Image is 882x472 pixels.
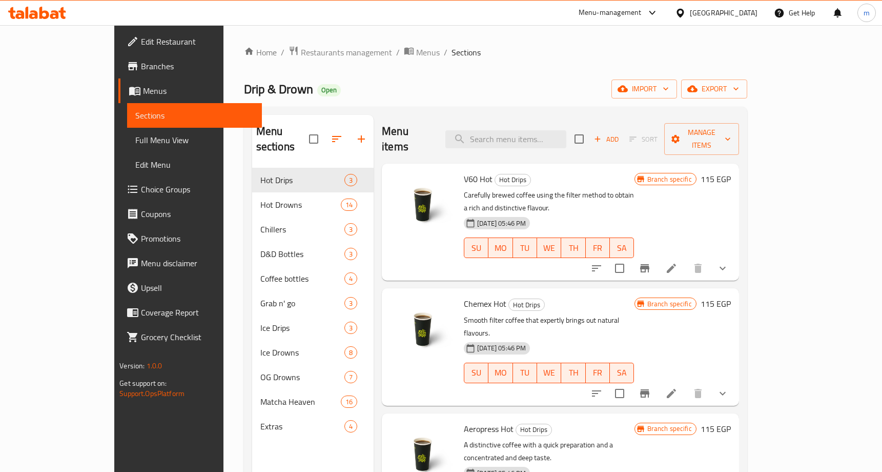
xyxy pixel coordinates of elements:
[344,297,357,309] div: items
[464,439,634,464] p: A distinctive coffee with a quick preparation and a concentrated and deep taste.
[445,130,566,148] input: search
[256,124,310,154] h2: Menu sections
[464,363,488,383] button: SU
[444,46,447,58] li: /
[464,189,634,214] p: Carefully brewed coffee using the filter method to obtain a rich and distinctive flavour.
[468,241,484,255] span: SU
[686,381,710,406] button: delete
[565,365,581,380] span: TH
[119,387,184,400] a: Support.OpsPlatform
[118,251,261,276] a: Menu disclaimer
[620,83,669,95] span: import
[632,256,657,281] button: Branch-specific-item
[665,387,678,400] a: Edit menu item
[317,84,341,96] div: Open
[344,346,357,359] div: items
[260,346,344,359] span: Ice Drowns
[590,131,623,147] span: Add item
[686,256,710,281] button: delete
[260,322,344,334] span: Ice Drips
[345,225,357,234] span: 3
[701,422,731,436] h6: 115 EGP
[289,46,392,59] a: Restaurants management
[344,371,357,383] div: items
[252,291,374,316] div: Grab n' go3
[493,241,508,255] span: MO
[141,306,253,319] span: Coverage Report
[541,241,557,255] span: WE
[252,217,374,242] div: Chillers3
[452,46,481,58] span: Sections
[632,381,657,406] button: Branch-specific-item
[565,241,581,255] span: TH
[493,365,508,380] span: MO
[252,414,374,439] div: Extras4
[473,343,530,353] span: [DATE] 05:46 PM
[689,83,739,95] span: export
[590,131,623,147] button: Add
[118,202,261,226] a: Coupons
[609,258,630,279] span: Select to update
[513,238,537,258] button: TU
[118,29,261,54] a: Edit Restaurant
[690,7,757,18] div: [GEOGRAPHIC_DATA]
[341,397,357,407] span: 16
[281,46,284,58] li: /
[119,377,167,390] span: Get support on:
[541,365,557,380] span: WE
[344,174,357,186] div: items
[345,422,357,431] span: 4
[561,238,585,258] button: TH
[260,223,344,235] div: Chillers
[118,177,261,202] a: Choice Groups
[260,248,344,260] span: D&D Bottles
[260,396,341,408] div: Matcha Heaven
[643,424,696,434] span: Branch specific
[345,348,357,358] span: 8
[610,363,634,383] button: SA
[701,172,731,186] h6: 115 EGP
[135,109,253,122] span: Sections
[464,171,493,187] span: V60 Hot
[473,219,530,228] span: [DATE] 05:46 PM
[516,424,552,436] div: Hot Drips
[590,241,606,255] span: FR
[141,60,253,72] span: Branches
[614,365,630,380] span: SA
[517,241,533,255] span: TU
[590,365,606,380] span: FR
[586,238,610,258] button: FR
[118,226,261,251] a: Promotions
[404,46,440,59] a: Menus
[344,322,357,334] div: items
[252,316,374,340] div: Ice Drips3
[252,168,374,192] div: Hot Drips3
[260,199,341,211] div: Hot Drowns
[252,242,374,266] div: D&D Bottles3
[710,381,735,406] button: show more
[135,159,253,171] span: Edit Menu
[568,128,590,150] span: Select section
[864,7,870,18] span: m
[260,174,344,186] div: Hot Drips
[260,272,344,285] span: Coffee bottles
[135,134,253,146] span: Full Menu View
[341,396,357,408] div: items
[464,314,634,340] p: Smooth filter coffee that expertly brings out natural flavours.
[345,249,357,259] span: 3
[623,131,664,147] span: Select section first
[244,46,747,59] nav: breadcrumb
[610,238,634,258] button: SA
[244,77,313,101] span: Drip & Drown
[345,323,357,333] span: 3
[127,152,261,177] a: Edit Menu
[517,365,533,380] span: TU
[260,371,344,383] span: OG Drowns
[260,297,344,309] div: Grab n' go
[488,363,512,383] button: MO
[611,80,677,99] button: import
[317,86,341,94] span: Open
[665,262,678,274] a: Edit menu item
